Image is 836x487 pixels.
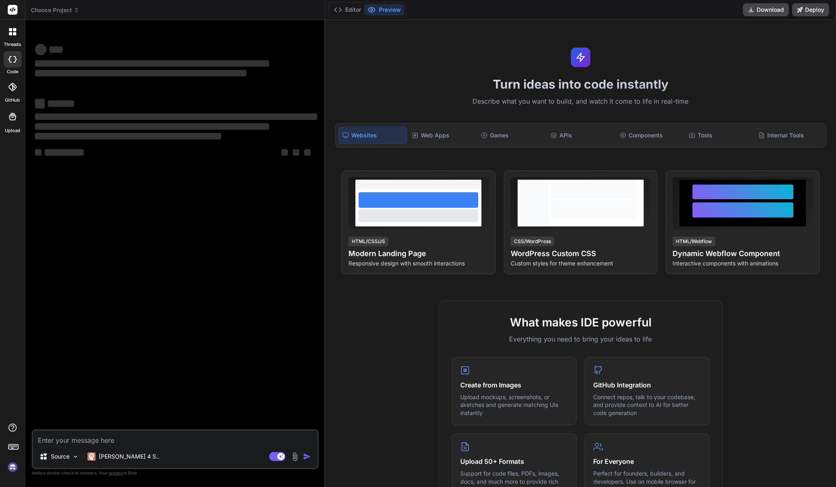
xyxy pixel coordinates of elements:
[6,460,20,474] img: signin
[593,380,701,390] h4: GitHub Integration
[616,127,684,144] div: Components
[35,70,246,76] span: ‌
[32,469,319,477] p: Always double-check its answers. Your in Bind
[478,127,545,144] div: Games
[331,4,364,15] button: Editor
[673,237,715,246] div: HTML/Webflow
[303,452,311,461] img: icon
[452,314,710,331] h2: What makes IDE powerful
[45,149,84,156] span: ‌
[72,453,79,460] img: Pick Models
[35,99,45,109] span: ‌
[348,259,489,267] p: Responsive design with smooth interactions
[460,393,568,417] p: Upload mockups, screenshots, or sketches and generate matching UIs instantly
[330,77,831,91] h1: Turn ideas into code instantly
[50,46,63,53] span: ‌
[35,123,269,130] span: ‌
[293,149,299,156] span: ‌
[5,97,20,104] label: GitHub
[5,127,20,134] label: Upload
[348,237,388,246] div: HTML/CSS/JS
[792,3,829,16] button: Deploy
[290,452,300,461] img: attachment
[460,380,568,390] h4: Create from Images
[547,127,615,144] div: APIs
[409,127,476,144] div: Web Apps
[339,127,407,144] div: Websites
[460,457,568,466] h4: Upload 50+ Formats
[755,127,823,144] div: Internal Tools
[511,259,651,267] p: Custom styles for theme enhancement
[48,100,74,107] span: ‌
[31,6,79,14] span: Choose Project
[109,470,124,475] span: privacy
[364,4,404,15] button: Preview
[99,452,159,461] p: [PERSON_NAME] 4 S..
[452,334,710,344] p: Everything you need to bring your ideas to life
[281,149,288,156] span: ‌
[743,3,789,16] button: Download
[35,44,46,55] span: ‌
[51,452,70,461] p: Source
[330,96,831,107] p: Describe what you want to build, and watch it come to life in real-time
[673,248,813,259] h4: Dynamic Webflow Component
[348,248,489,259] h4: Modern Landing Page
[686,127,753,144] div: Tools
[35,113,317,120] span: ‌
[4,41,21,48] label: threads
[87,452,96,461] img: Claude 4 Sonnet
[35,133,221,139] span: ‌
[35,149,41,156] span: ‌
[673,259,813,267] p: Interactive components with animations
[511,248,651,259] h4: WordPress Custom CSS
[7,68,18,75] label: code
[511,237,554,246] div: CSS/WordPress
[593,457,701,466] h4: For Everyone
[304,149,311,156] span: ‌
[35,60,269,67] span: ‌
[593,393,701,417] p: Connect repos, talk to your codebase, and provide context to AI for better code generation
